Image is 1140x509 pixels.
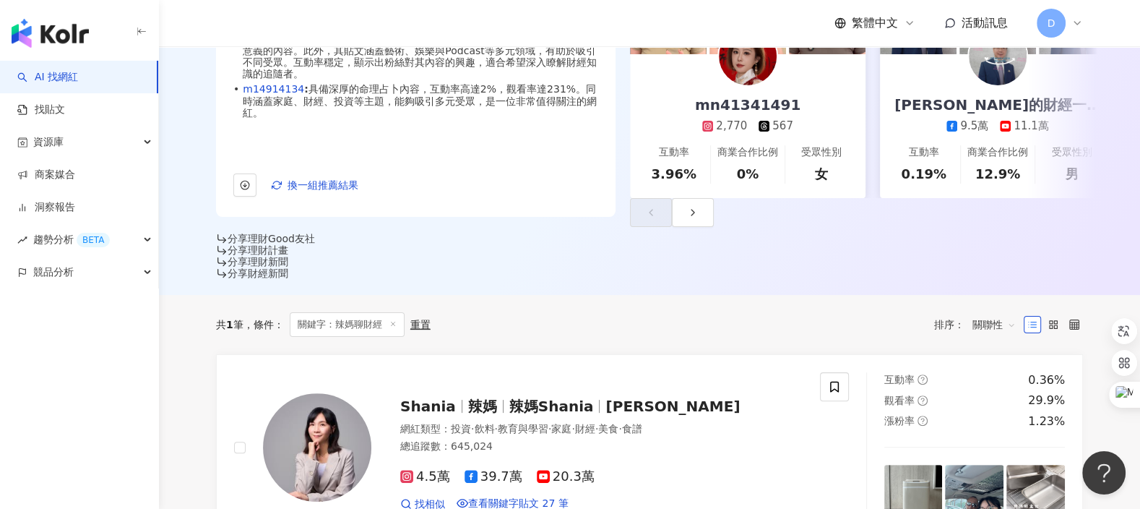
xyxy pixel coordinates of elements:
div: [PERSON_NAME]的財經一路發 [880,95,1115,115]
div: 567 [772,119,793,134]
span: 競品分析 [33,256,74,288]
img: logo [12,19,89,48]
span: · [618,423,621,435]
div: • [233,83,598,118]
span: · [571,423,574,435]
div: 11.1萬 [1014,119,1048,134]
span: 具備深厚的命理占卜內容，互動率高達2%，觀看率達231%。同時涵蓋家庭、財經、投資等主題，能夠吸引多元受眾，是一位非常值得關注的網紅。 [243,83,598,118]
span: 教育與學習 [498,423,548,435]
img: KOL Avatar [969,27,1027,85]
div: 男 [1065,165,1078,183]
div: 網紅類型 ： [400,422,803,437]
div: 12.9% [975,165,1020,183]
div: 0.19% [901,165,946,183]
span: 條件 ： [243,319,284,330]
div: mn41341491 [681,95,815,115]
a: mn413414912,770567互動率3.96%商業合作比例0%受眾性別女 [630,54,865,198]
span: 食譜 [622,423,642,435]
span: · [548,423,551,435]
span: 分享財經新聞 [228,268,288,279]
span: 20.3萬 [537,469,595,484]
span: [PERSON_NAME] [605,398,740,415]
div: 0.36% [1028,372,1065,388]
div: 互動率 [909,145,939,160]
span: Shania [400,398,456,415]
span: 4.5萬 [400,469,450,484]
div: 共 筆 [216,319,243,330]
span: 39.7萬 [465,469,522,484]
div: 總追蹤數 ： 645,024 [400,440,803,454]
img: KOL Avatar [719,27,777,85]
div: 女 [815,165,828,183]
div: 商業合作比例 [967,145,1028,160]
span: 互動率 [884,374,915,385]
span: 趨勢分析 [33,223,110,256]
span: 觀看率 [884,395,915,406]
button: 換一組推薦結果 [256,171,373,200]
iframe: Help Scout Beacon - Open [1082,451,1126,495]
div: 29.9% [1028,393,1065,409]
div: 受眾性別 [1051,145,1092,160]
span: : [304,83,308,95]
div: 3.96% [651,165,696,183]
span: 關聯性 [972,313,1016,336]
div: 互動率 [659,145,689,160]
div: 商業合作比例 [717,145,778,160]
span: · [471,423,474,435]
span: 1 [226,319,233,330]
span: 活動訊息 [962,16,1008,30]
span: 美食 [598,423,618,435]
span: 分享理財計畫 [228,244,288,256]
span: 查看關鍵字貼文 27 筆 [468,497,569,509]
div: 1.23% [1028,414,1065,429]
span: 家庭 [551,423,571,435]
div: 排序： [934,313,1024,336]
div: BETA [77,233,110,247]
span: 分享理財新聞 [228,256,288,268]
div: 受眾性別 [801,145,842,160]
span: 辣媽Shania [509,398,594,415]
span: question-circle [917,395,928,406]
a: m14914134 [243,83,304,95]
span: 辣媽 [468,398,497,415]
div: 0% [737,165,759,183]
span: 關鍵字：辣媽聊財經 [290,312,405,337]
span: 分享理財Good友社 [228,233,315,244]
span: 漲粉率 [884,415,915,427]
a: searchAI 找網紅 [17,70,78,85]
a: 商案媒合 [17,168,75,182]
span: rise [17,235,27,245]
a: [PERSON_NAME]的財經一路發9.5萬11.1萬互動率0.19%商業合作比例12.9%受眾性別男 [880,54,1115,198]
span: 財經 [575,423,595,435]
div: 2,770 [716,119,747,134]
span: · [595,423,598,435]
span: question-circle [917,375,928,385]
div: 重置 [410,319,431,330]
span: question-circle [917,416,928,426]
div: 9.5萬 [960,119,988,134]
span: 換一組推薦結果 [288,179,358,191]
span: 飲料 [474,423,494,435]
span: 繁體中文 [852,15,898,31]
div: • [233,33,598,80]
span: 投資 [451,423,471,435]
span: 資源庫 [33,126,64,158]
span: · [494,423,497,435]
span: D [1048,15,1055,31]
a: 找貼文 [17,103,65,117]
a: 洞察報告 [17,200,75,215]
span: 該網紅專注於財經與投資主題，提供富有教育意義的內容。此外，其貼文涵蓋藝術、娛樂與Podcast等多元領域，有助於吸引不同受眾。互動率穩定，顯示出粉絲對其內容的興趣，適合希望深入瞭解財經知識的追隨者。 [243,33,598,80]
img: KOL Avatar [263,393,371,502]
